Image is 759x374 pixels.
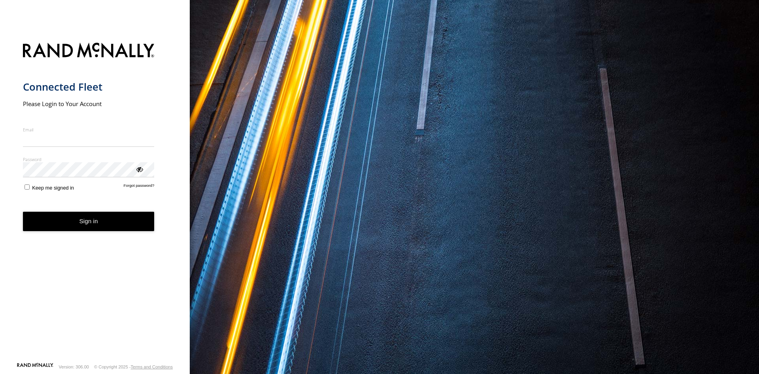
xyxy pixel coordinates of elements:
a: Forgot password? [124,183,155,191]
h1: Connected Fleet [23,80,155,93]
button: Sign in [23,212,155,231]
div: ViewPassword [135,165,143,173]
a: Terms and Conditions [131,365,173,369]
img: Rand McNally [23,41,155,61]
h2: Please Login to Your Account [23,100,155,108]
form: main [23,38,167,362]
span: Keep me signed in [32,185,74,191]
label: Password [23,156,155,162]
div: Version: 306.00 [59,365,89,369]
input: Keep me signed in [25,184,30,190]
a: Visit our Website [17,363,53,371]
label: Email [23,127,155,133]
div: © Copyright 2025 - [94,365,173,369]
